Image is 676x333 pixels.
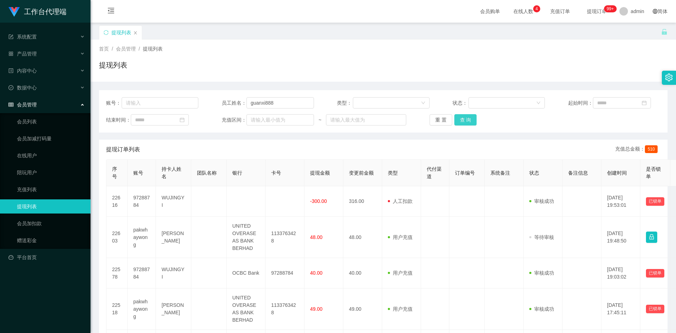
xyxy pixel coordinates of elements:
[536,101,541,106] i: 图标: down
[17,132,85,146] a: 会员加减打码量
[156,186,191,217] td: WUJINGYI
[106,288,128,330] td: 22518
[139,46,140,52] span: /
[17,199,85,214] a: 提现列表
[112,46,113,52] span: /
[8,34,13,39] i: 图标: form
[8,102,13,107] i: 图标: table
[227,288,266,330] td: UNITED OVERASEAS BANK BERHAD
[568,170,588,176] span: 备注信息
[337,99,353,107] span: 类型：
[99,46,109,52] span: 首页
[128,258,156,288] td: 97288784
[453,99,468,107] span: 状态：
[601,186,640,217] td: [DATE] 19:53:01
[156,217,191,258] td: [PERSON_NAME]
[388,198,413,204] span: 人工扣款
[246,97,314,109] input: 请输入
[490,170,510,176] span: 系统备注
[8,250,85,264] a: 图标: dashboard平台首页
[222,116,246,124] span: 充值区间：
[197,170,217,176] span: 团队名称
[343,217,382,258] td: 48.00
[343,288,382,330] td: 49.00
[17,216,85,230] a: 会员加扣款
[646,305,664,313] button: 已锁单
[17,115,85,129] a: 会员列表
[310,170,330,176] span: 提现金额
[8,8,66,14] a: 工作台代理端
[645,145,658,153] span: 510
[8,51,13,56] i: 图标: appstore-o
[601,258,640,288] td: [DATE] 19:03:02
[266,288,304,330] td: 1133763428
[536,5,538,12] p: 4
[326,114,406,125] input: 请输入最大值为
[106,116,131,124] span: 结束时间：
[8,68,13,73] i: 图标: profile
[510,9,537,14] span: 在线人数
[180,117,185,122] i: 图标: calendar
[568,99,593,107] span: 起始时间：
[104,30,109,35] i: 图标: sync
[653,9,658,14] i: 图标: global
[430,114,452,125] button: 重 置
[99,60,127,70] h1: 提现列表
[17,182,85,197] a: 充值列表
[661,29,668,35] i: 图标: unlock
[529,198,554,204] span: 审核成功
[227,217,266,258] td: UNITED OVERASEAS BANK BERHAD
[646,269,664,277] button: 已锁单
[343,258,382,288] td: 40.00
[343,186,382,217] td: 316.00
[455,170,475,176] span: 订单编号
[388,170,398,176] span: 类型
[8,102,37,107] span: 会员管理
[271,170,281,176] span: 卡号
[156,258,191,288] td: WUJINGYI
[8,34,37,40] span: 系统配置
[604,5,617,12] sup: 1173
[128,217,156,258] td: pakwhaywong
[17,165,85,180] a: 陪玩用户
[646,232,657,243] button: 图标: lock
[547,9,573,14] span: 充值订单
[421,101,425,106] i: 图标: down
[106,258,128,288] td: 22578
[388,306,413,312] span: 用户充值
[122,97,198,109] input: 请输入
[642,100,647,105] i: 图标: calendar
[529,234,554,240] span: 等待审核
[246,114,314,125] input: 请输入最小值为
[607,170,627,176] span: 创建时间
[583,9,610,14] span: 提现订单
[106,145,140,154] span: 提现订单列表
[310,198,327,204] span: -300.00
[106,99,122,107] span: 账号：
[646,166,661,179] span: 是否锁单
[106,217,128,258] td: 22603
[266,258,304,288] td: 97288784
[133,31,138,35] i: 图标: close
[8,7,20,17] img: logo.9652507e.png
[232,170,242,176] span: 银行
[615,145,660,154] div: 充值总金额：
[529,306,554,312] span: 审核成功
[349,170,374,176] span: 变更前金额
[128,186,156,217] td: 97288784
[143,46,163,52] span: 提现列表
[222,99,246,107] span: 员工姓名：
[106,186,128,217] td: 22616
[156,288,191,330] td: [PERSON_NAME]
[601,288,640,330] td: [DATE] 17:45:11
[601,217,640,258] td: [DATE] 19:48:50
[646,197,664,206] button: 已锁单
[310,306,322,312] span: 49.00
[99,0,123,23] i: 图标: menu-fold
[111,26,131,39] div: 提现列表
[8,85,13,90] i: 图标: check-circle-o
[310,234,322,240] span: 48.00
[266,217,304,258] td: 1133763428
[665,74,673,81] i: 图标: setting
[310,270,322,276] span: 40.00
